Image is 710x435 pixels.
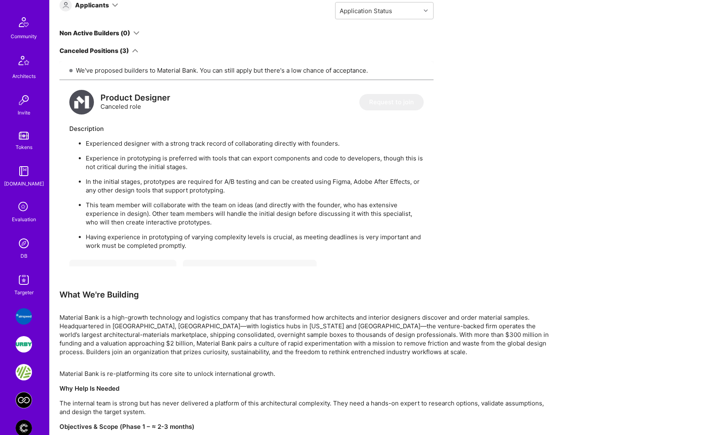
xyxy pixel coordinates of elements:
[16,392,32,408] img: Everpage Core Product Team
[100,94,170,111] div: Canceled role
[14,308,34,325] a: Airspeed: A platform to help employees feel more connected and celebrated
[59,385,119,392] strong: Why Help Is Needed
[340,7,392,15] div: Application Status
[75,266,170,275] div: Hourly budget of $ 84 — $ 105
[4,179,44,188] div: [DOMAIN_NAME]
[14,392,34,408] a: Everpage Core Product Team
[12,72,36,80] div: Architects
[59,289,552,300] div: What We're Building
[14,288,34,297] div: Targeter
[132,48,138,54] i: icon ArrowDown
[16,308,32,325] img: Airspeed: A platform to help employees feel more connected and celebrated
[16,235,32,252] img: Admin Search
[16,336,32,353] img: Urby: Booking & Website redesign
[11,32,37,41] div: Community
[86,233,424,250] p: Having experience in prototyping of varying complexity levels is crucial, as meeting deadlines is...
[69,90,94,114] img: logo
[86,177,424,195] p: In the initial stages, prototypes are required for A/B testing and can be created using Figma, Ad...
[16,92,32,108] img: Invite
[59,399,552,416] p: The internal team is strong but has never delivered a platform of this architectural complexity. ...
[86,201,424,227] p: This team member will collaborate with the team on ideas (and directly with the founder, who has ...
[112,2,118,8] i: icon ArrowDown
[86,139,424,148] p: Experienced designer with a strong track record of collaborating directly with founders.
[16,272,32,288] img: Skill Targeter
[86,154,424,171] p: Experience in prototyping is preferred with tools that can export components and code to develope...
[359,94,424,110] button: Request to join
[12,215,36,224] div: Evaluation
[16,163,32,179] img: guide book
[75,1,109,9] div: Applicants
[59,61,434,80] div: We've proposed builders to Material Bank. You can still apply but there's a low chance of accepta...
[16,143,32,151] div: Tokens
[189,266,310,275] div: Monthly budget of $ 14,534 — $ 18,168
[59,46,129,55] div: Canceled Positions (3)
[59,29,130,37] div: Non Active Builders (0)
[18,108,30,117] div: Invite
[19,132,29,140] img: tokens
[424,9,428,13] i: icon Chevron
[69,124,424,133] div: Description
[14,12,34,32] img: Community
[133,30,139,36] i: icon ArrowDown
[14,336,34,353] a: Urby: Booking & Website redesign
[59,423,194,430] strong: Objectives & Scope (Phase 1 – ≈ 2-3 months)
[100,94,170,102] div: Product Designer
[14,364,34,380] a: Gene Food: Personalized nutrition powered by DNA
[21,252,27,260] div: DB
[63,2,69,8] i: icon Applicant
[14,52,34,72] img: Architects
[59,313,552,356] p: Material Bank is a high-growth technology and logistics company that has transformed how architec...
[16,199,32,215] i: icon SelectionTeam
[16,364,32,380] img: Gene Food: Personalized nutrition powered by DNA
[59,369,552,378] p: Material Bank is re-platforming its core site to unlock international growth.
